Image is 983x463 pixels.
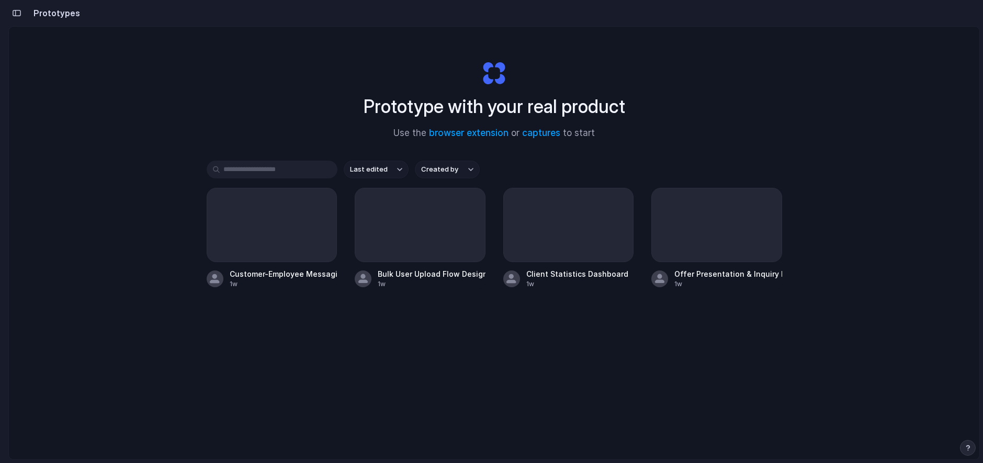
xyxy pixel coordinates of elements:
div: Bulk User Upload Flow Design [378,268,485,279]
a: Client Statistics Dashboard1w [503,188,634,289]
div: 1w [230,279,337,289]
div: 1w [674,279,782,289]
a: Offer Presentation & Inquiry Page1w [651,188,782,289]
button: Last edited [344,161,409,178]
a: Customer-Employee Messaging System1w [207,188,337,289]
div: 1w [526,279,628,289]
div: Client Statistics Dashboard [526,268,628,279]
h2: Prototypes [29,7,80,19]
a: captures [522,128,560,138]
span: Use the or to start [393,127,595,140]
div: Customer-Employee Messaging System [230,268,337,279]
span: Created by [421,164,458,175]
button: Created by [415,161,480,178]
a: Bulk User Upload Flow Design1w [355,188,485,289]
div: 1w [378,279,485,289]
a: browser extension [429,128,509,138]
h1: Prototype with your real product [364,93,625,120]
div: Offer Presentation & Inquiry Page [674,268,782,279]
span: Last edited [350,164,388,175]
